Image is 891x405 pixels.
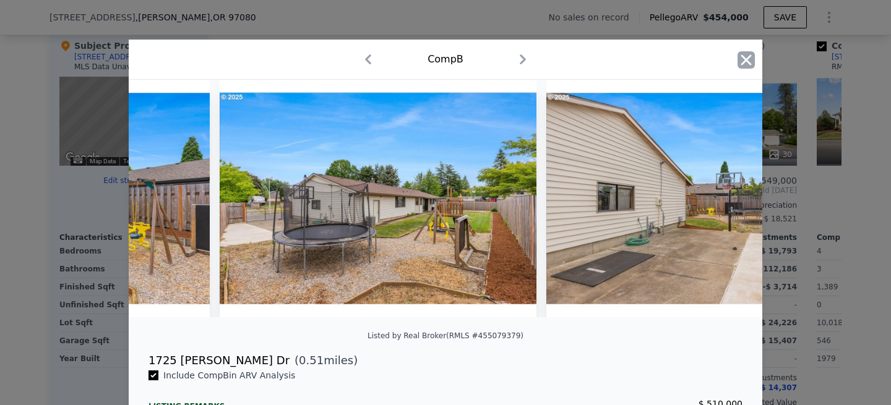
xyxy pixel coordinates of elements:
span: Include Comp B in ARV Analysis [158,370,300,380]
img: Property Img [546,80,863,317]
span: 0.51 [299,354,324,367]
div: Comp B [428,52,463,67]
span: ( miles) [290,352,358,369]
img: Property Img [220,80,536,317]
div: 1725 [PERSON_NAME] Dr [148,352,290,369]
div: Listed by Real Broker (RMLS #455079379) [368,331,523,340]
